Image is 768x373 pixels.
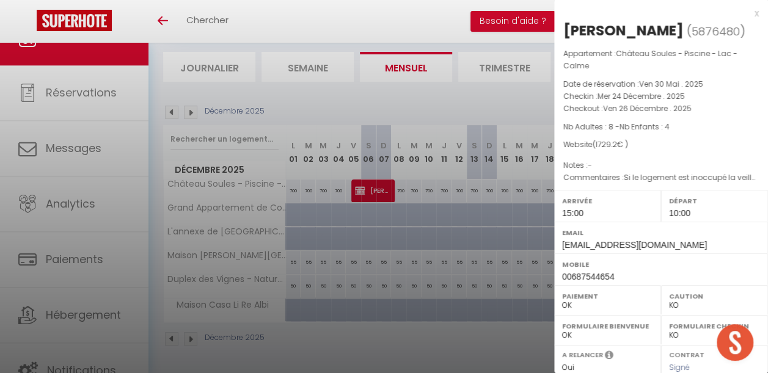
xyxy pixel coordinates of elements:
span: [EMAIL_ADDRESS][DOMAIN_NAME] [562,240,707,250]
span: Nb Adultes : 8 - [563,121,670,132]
p: Commentaires : [563,172,759,184]
label: A relancer [562,350,603,360]
p: Notes : [563,159,759,172]
span: - [588,160,592,170]
span: 00687544654 [562,272,615,281]
div: Open chat [717,324,753,361]
p: Date de réservation : [563,78,759,90]
p: Appartement : [563,48,759,72]
span: 15:00 [562,208,583,218]
label: Caution [669,290,760,302]
span: Mer 24 Décembre . 2025 [598,91,685,101]
label: Arrivée [562,195,653,207]
label: Paiement [562,290,653,302]
i: Sélectionner OUI si vous souhaiter envoyer les séquences de messages post-checkout [605,350,613,363]
span: Ven 26 Décembre . 2025 [603,103,692,114]
div: [PERSON_NAME] [563,21,684,40]
div: Website [563,139,759,151]
label: Email [562,226,760,239]
span: Ven 30 Mai . 2025 [639,79,703,89]
span: 1729.2 [596,139,617,150]
p: Checkin : [563,90,759,103]
label: Formulaire Bienvenue [562,320,653,332]
span: 5876480 [692,24,740,39]
label: Contrat [669,350,704,358]
div: x [554,6,759,21]
p: Checkout : [563,103,759,115]
span: Nb Enfants : 4 [620,121,670,132]
span: Signé [669,362,690,372]
label: Départ [669,195,760,207]
span: ( ) [687,23,745,40]
label: Mobile [562,258,760,270]
span: 10:00 [669,208,690,218]
label: Formulaire Checkin [669,320,760,332]
span: Château Soules - Piscine - Lac - Calme [563,48,737,71]
span: ( € ) [593,139,628,150]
